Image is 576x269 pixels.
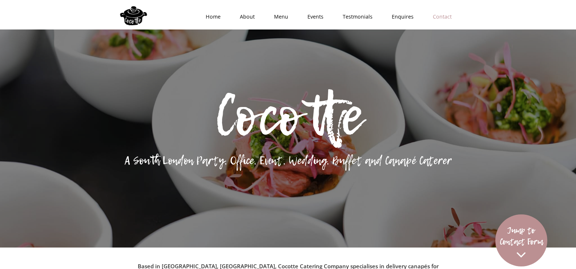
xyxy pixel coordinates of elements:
[380,6,421,28] a: Enquires
[331,6,380,28] a: Testmonials
[194,6,228,28] a: Home
[262,6,295,28] a: Menu
[295,6,331,28] a: Events
[228,6,262,28] a: About
[421,6,459,28] a: Contact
